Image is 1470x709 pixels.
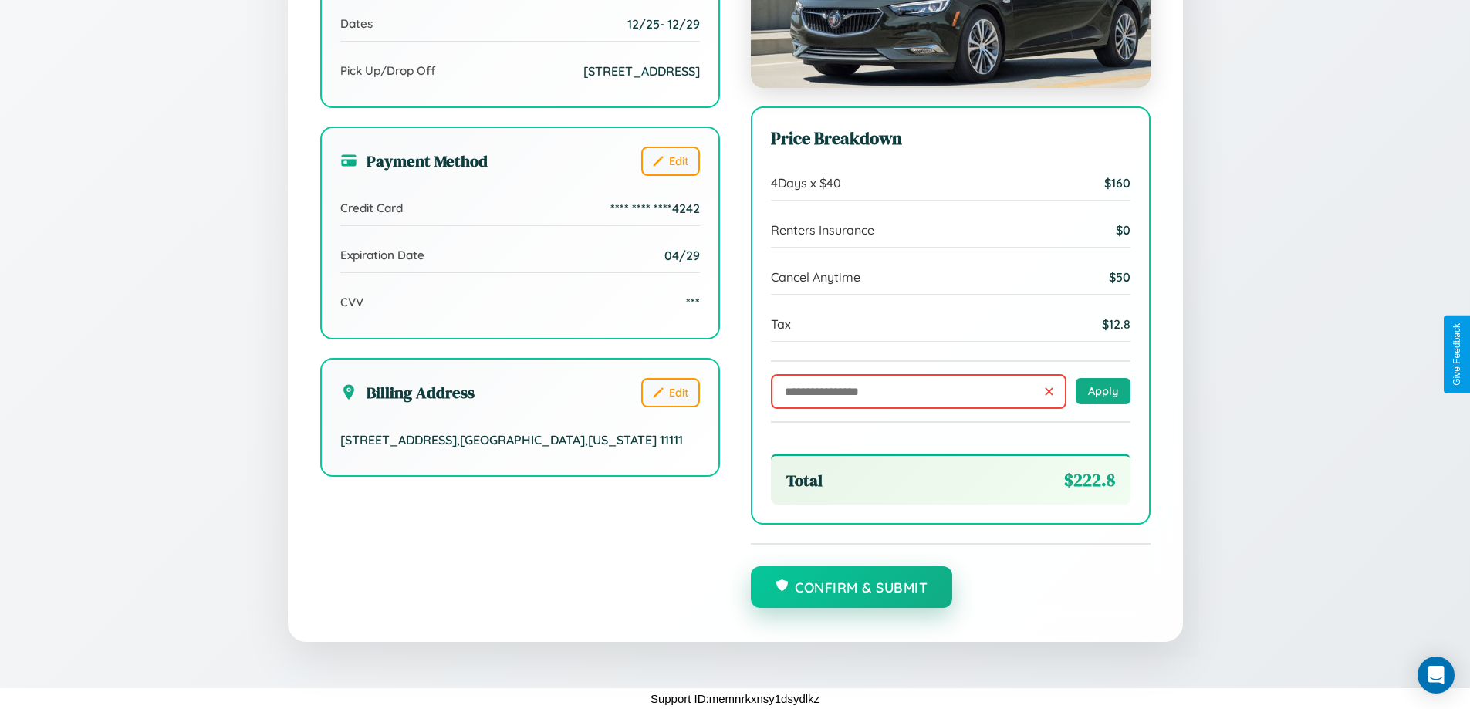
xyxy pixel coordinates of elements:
h3: Billing Address [340,381,475,403]
button: Apply [1076,378,1130,404]
h3: Price Breakdown [771,127,1130,150]
span: Credit Card [340,201,403,215]
span: Tax [771,316,791,332]
div: Open Intercom Messenger [1418,657,1455,694]
button: Confirm & Submit [751,566,953,608]
span: Expiration Date [340,248,424,262]
span: CVV [340,295,363,309]
div: Give Feedback [1451,323,1462,386]
span: [STREET_ADDRESS] [583,63,700,79]
p: Support ID: memnrkxnsy1dsydlkz [651,688,819,709]
span: 4 Days x $ 40 [771,175,841,191]
span: $ 222.8 [1064,468,1115,492]
span: $ 160 [1104,175,1130,191]
span: $ 0 [1116,222,1130,238]
button: Edit [641,147,700,176]
span: Renters Insurance [771,222,874,238]
span: $ 12.8 [1102,316,1130,332]
span: Total [786,469,823,491]
span: [STREET_ADDRESS] , [GEOGRAPHIC_DATA] , [US_STATE] 11111 [340,432,683,447]
span: Pick Up/Drop Off [340,63,436,78]
span: Dates [340,16,373,31]
button: Edit [641,378,700,407]
h3: Payment Method [340,150,488,172]
span: Cancel Anytime [771,269,860,285]
span: $ 50 [1109,269,1130,285]
span: 12 / 25 - 12 / 29 [627,16,700,32]
span: 04/29 [664,248,700,263]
